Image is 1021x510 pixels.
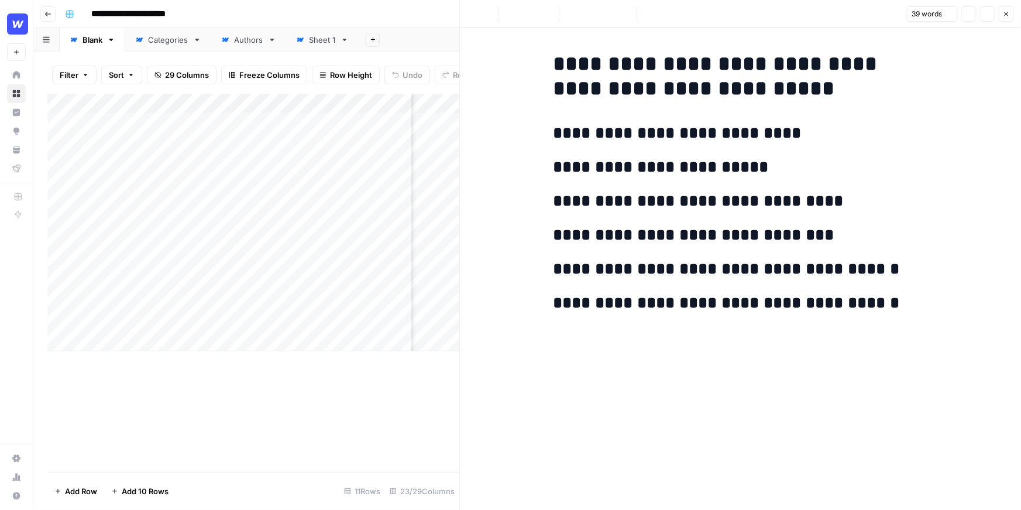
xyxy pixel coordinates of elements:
[330,69,372,81] span: Row Height
[7,159,26,178] a: Flightpath
[148,34,188,46] div: Categories
[453,69,472,81] span: Redo
[7,9,26,39] button: Workspace: Webflow
[286,28,359,52] a: Sheet 1
[7,66,26,84] a: Home
[309,34,336,46] div: Sheet 1
[7,122,26,141] a: Opportunities
[7,84,26,103] a: Browse
[104,482,176,501] button: Add 10 Rows
[82,34,102,46] div: Blank
[339,482,385,501] div: 11 Rows
[122,485,169,497] span: Add 10 Rows
[109,69,124,81] span: Sort
[60,69,78,81] span: Filter
[312,66,380,84] button: Row Height
[125,28,211,52] a: Categories
[52,66,97,84] button: Filter
[384,66,430,84] button: Undo
[7,449,26,468] a: Settings
[239,69,300,81] span: Freeze Columns
[7,487,26,505] button: Help + Support
[912,9,942,19] span: 39 words
[403,69,422,81] span: Undo
[435,66,479,84] button: Redo
[7,103,26,122] a: Insights
[234,34,263,46] div: Authors
[47,482,104,501] button: Add Row
[906,6,958,22] button: 39 words
[221,66,307,84] button: Freeze Columns
[7,13,28,35] img: Webflow Logo
[60,28,125,52] a: Blank
[385,482,459,501] div: 23/29 Columns
[101,66,142,84] button: Sort
[7,468,26,487] a: Usage
[7,141,26,159] a: Your Data
[147,66,216,84] button: 29 Columns
[65,485,97,497] span: Add Row
[165,69,209,81] span: 29 Columns
[211,28,286,52] a: Authors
